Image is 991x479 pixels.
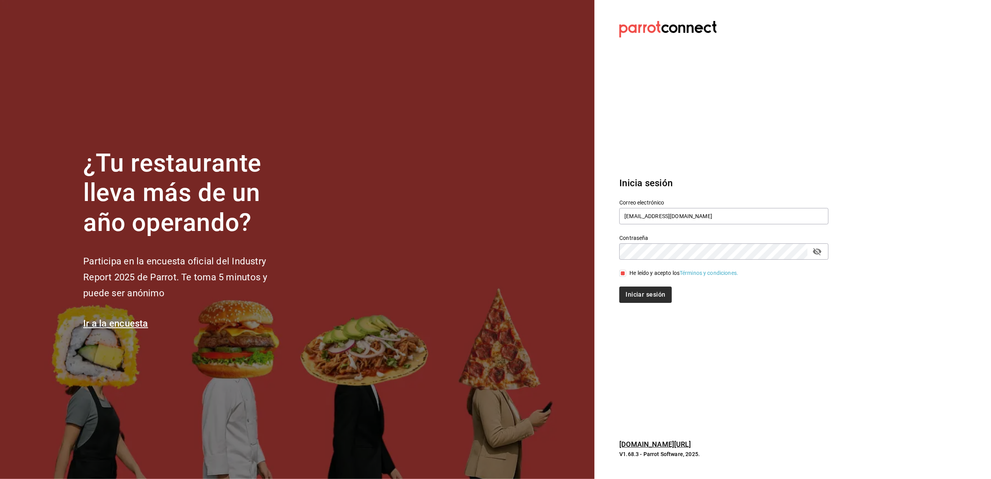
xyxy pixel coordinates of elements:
[811,245,824,258] button: passwordField
[83,318,148,329] a: Ir a la encuesta
[680,270,738,276] a: Términos y condiciones.
[619,208,828,224] input: Ingresa tu correo electrónico
[619,287,671,303] button: Iniciar sesión
[619,450,828,458] p: V1.68.3 - Parrot Software, 2025.
[83,253,293,301] h2: Participa en la encuesta oficial del Industry Report 2025 de Parrot. Te toma 5 minutos y puede se...
[619,176,828,190] h3: Inicia sesión
[619,440,691,448] a: [DOMAIN_NAME][URL]
[619,200,828,205] label: Correo electrónico
[83,149,293,238] h1: ¿Tu restaurante lleva más de un año operando?
[629,269,738,277] div: He leído y acepto los
[619,235,828,241] label: Contraseña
